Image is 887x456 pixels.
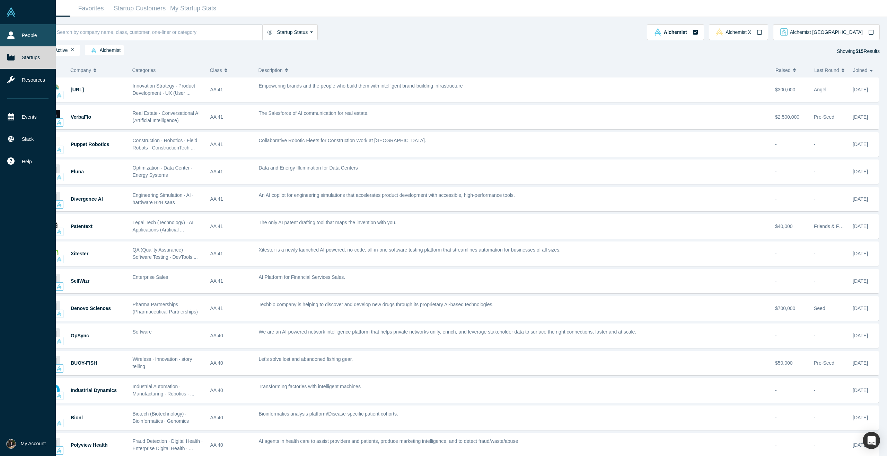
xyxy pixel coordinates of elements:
span: Showing Results [837,48,880,54]
a: Industrial Dynamics [71,387,117,393]
span: [DATE] [853,251,868,256]
a: OpSync [71,333,89,338]
a: Bionl [71,415,83,420]
span: Bioinformatics analysis platform/Disease-specific patient cohorts. [259,411,398,417]
span: Engineering Simulation · AI · hardware B2B saas [133,192,194,205]
img: alchemist_aj Vault Logo [780,28,788,36]
span: The Salesforce of AI communication for real estate. [259,110,369,116]
span: - [775,142,777,147]
strong: 515 [855,48,863,54]
div: AA 40 [210,351,252,375]
img: Ikkei Uemura's Account [6,439,16,449]
span: - [775,251,777,256]
a: Divergence AI [71,196,103,202]
span: - [814,442,816,448]
img: alchemist Vault Logo [57,448,62,453]
span: - [775,387,777,393]
a: Denovo Sciences [71,305,111,311]
button: Startup Status [262,24,318,40]
span: Joined [853,63,867,77]
span: - [775,169,777,174]
a: Puppet Robotics [71,142,109,147]
span: Software [133,329,152,335]
span: - [814,169,816,174]
span: Collaborative Robotic Fleets for Construction Work at [GEOGRAPHIC_DATA]. [259,138,426,143]
span: - [814,142,816,147]
span: Active [43,48,68,53]
input: Search by company name, class, customer, one-liner or category [56,24,262,40]
a: Polyview Health [71,442,108,448]
span: [DATE] [853,305,868,311]
div: AA 40 [210,406,252,430]
span: - [814,196,816,202]
span: [DATE] [853,196,868,202]
span: Techbio company is helping to discover and develop new drugs through its proprietary AI-based tec... [259,302,494,307]
span: Transforming factories with intelligent machines [259,384,361,389]
img: alchemist Vault Logo [57,257,62,262]
div: AA 40 [210,324,252,348]
span: Last Round [814,63,839,77]
span: $50,000 [775,360,793,366]
span: Data and Energy Illumination for Data Centers [259,165,358,171]
a: Patentext [71,224,93,229]
span: - [775,333,777,338]
span: Industrial Automation · Manufacturing · Robotics · ... [133,384,194,396]
button: My Account [6,439,46,449]
button: Description [258,63,769,77]
button: Class [210,63,248,77]
a: Startup Customers [112,0,168,17]
span: Description [258,63,283,77]
img: alchemist Vault Logo [57,339,62,344]
span: Innovation Strategy · Product Development · UX (User ... [133,83,195,96]
span: Company [70,63,91,77]
img: Startup status [267,29,272,35]
button: alchemist Vault LogoAlchemist [647,24,704,40]
span: - [814,387,816,393]
span: Pre-Seed [814,114,834,120]
button: Last Round [814,63,846,77]
div: AA 41 [210,215,252,238]
span: BUOY-FISH [71,360,97,366]
span: [DATE] [853,442,868,448]
span: Help [22,158,32,165]
img: alchemist Vault Logo [57,147,62,152]
a: SellWizr [71,278,89,284]
span: Empowering brands and the people who build them with intelligent brand-building infrastructure [259,83,463,89]
span: Angel [814,87,826,92]
img: alchemist Vault Logo [57,93,62,98]
span: [DATE] [853,114,868,120]
a: [URL] [71,87,84,92]
span: Pre-Seed [814,360,834,366]
span: - [775,278,777,284]
span: Biotech (Biotechnology) · Bioinformatics · Genomics [133,411,189,424]
span: - [814,278,816,284]
span: AI agents in health care to assist providers and patients, produce marketing intelligence, and to... [259,438,518,444]
span: Eluna [71,169,84,174]
img: alchemist Vault Logo [57,202,62,207]
span: Class [210,63,222,77]
span: Construction · Robotics · Field Robots · ConstructionTech ... [133,138,197,151]
button: Company [70,63,121,77]
img: alchemist Vault Logo [57,120,62,125]
button: alchemist_aj Vault LogoAlchemist [GEOGRAPHIC_DATA] [773,24,880,40]
span: $700,000 [775,305,795,311]
img: alchemist Vault Logo [57,421,62,426]
span: - [775,415,777,420]
span: [DATE] [853,142,868,147]
span: Optimization · Data Center · Energy Systems [133,165,193,178]
span: [DATE] [853,333,868,338]
img: alchemist Vault Logo [57,175,62,180]
div: AA 41 [210,78,252,102]
span: Alchemist [GEOGRAPHIC_DATA] [790,30,863,35]
span: Alchemist [88,48,121,53]
span: Raised [775,63,791,77]
span: [DATE] [853,387,868,393]
div: AA 41 [210,133,252,156]
span: Enterprise Sales [133,274,168,280]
